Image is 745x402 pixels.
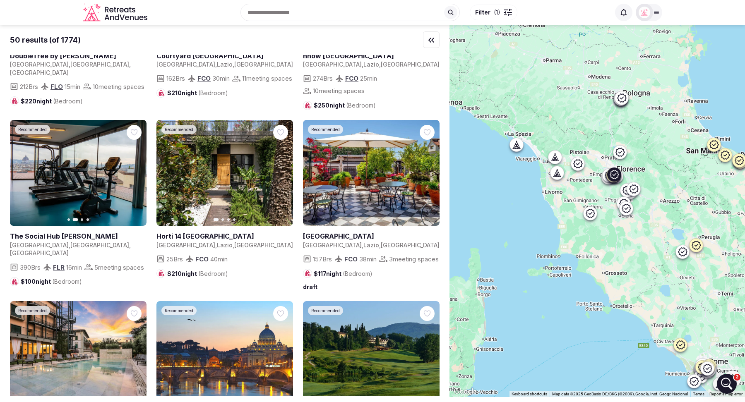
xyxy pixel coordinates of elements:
span: 25 Brs [166,255,183,263]
span: [GEOGRAPHIC_DATA] [156,61,215,68]
span: $210 night [167,89,228,97]
span: Recommended [311,308,340,313]
button: Go to slide 3 [227,218,230,221]
span: ( 1 ) [494,8,500,17]
h2: Horti 14 [GEOGRAPHIC_DATA] [156,232,293,241]
img: Google [452,386,479,397]
iframe: Intercom live chat [717,374,737,394]
a: Terms (opens in new tab) [693,392,704,396]
span: [GEOGRAPHIC_DATA] [381,242,440,249]
a: View Hotel Nord Nuova Roma [303,120,440,226]
span: [GEOGRAPHIC_DATA] [70,242,129,249]
span: (Bedroom) [52,278,82,285]
h2: Courtyard [GEOGRAPHIC_DATA] [156,51,293,60]
span: [GEOGRAPHIC_DATA] [10,249,69,256]
span: 274 Brs [313,74,333,83]
span: (Bedroom) [346,102,376,109]
span: $220 night [21,97,83,105]
span: [GEOGRAPHIC_DATA] [303,242,362,249]
span: 25 min [360,74,377,83]
span: $250 night [314,101,376,110]
span: , [379,61,381,68]
div: Recommended [308,125,343,134]
span: Map data ©2025 GeoBasis-DE/BKG (©2009), Google, Inst. Geogr. Nacional [552,392,688,396]
span: , [233,61,234,68]
button: Go to slide 1 [214,218,219,222]
div: Recommended [161,306,197,315]
span: Recommended [165,308,193,313]
button: Map camera controls [724,371,741,387]
span: $117 night [314,270,372,278]
span: , [362,61,363,68]
span: 2 [734,374,740,380]
span: [GEOGRAPHIC_DATA] [156,242,215,249]
span: [GEOGRAPHIC_DATA] [10,242,69,249]
a: FCO [344,255,358,263]
span: , [215,61,217,68]
img: Matt Grant Oakes [639,7,650,18]
span: 16 min [66,263,82,272]
span: Filter [475,8,490,17]
span: , [379,242,381,249]
span: 40 min [210,255,228,263]
a: View venue [10,51,147,60]
h2: nhow [GEOGRAPHIC_DATA] [303,51,440,60]
span: , [129,242,131,249]
span: , [69,242,70,249]
svg: Retreats and Venues company logo [83,3,149,22]
span: 157 Brs [313,255,332,263]
span: 15 min [65,82,80,91]
h2: [GEOGRAPHIC_DATA] [303,232,440,241]
button: Go to slide 3 [81,218,83,221]
button: Go to slide 2 [73,218,78,222]
a: FCO [195,255,209,263]
span: , [233,242,234,249]
a: FCO [197,74,211,82]
button: Go to slide 2 [221,218,224,221]
span: 5 meeting spaces [94,263,144,272]
span: $100 night [21,278,82,286]
button: Go to slide 4 [87,218,89,221]
span: 390 Brs [20,263,41,272]
button: Keyboard shortcuts [512,391,547,397]
span: Lazio [363,242,379,249]
a: View venue [156,51,293,60]
span: Lazio [363,61,379,68]
a: FLO [50,83,63,91]
h2: The Social Hub [PERSON_NAME] [10,232,147,241]
span: Recommended [311,127,340,132]
div: Recommended [308,306,343,315]
div: 50 results (of 1774) [10,35,81,45]
button: Filter(1) [470,5,517,20]
span: Lazio [217,242,233,249]
h2: DoubleTree by [PERSON_NAME] [10,51,147,60]
span: (Bedroom) [343,270,372,277]
span: 10 meeting spaces [313,86,365,95]
span: $210 night [167,270,228,278]
span: , [129,61,131,68]
div: Recommended [15,125,50,134]
span: [GEOGRAPHIC_DATA] [10,61,69,68]
span: [GEOGRAPHIC_DATA] [70,61,129,68]
span: 11 meeting spaces [242,74,292,83]
span: 162 Brs [166,74,185,83]
span: [GEOGRAPHIC_DATA] [303,61,362,68]
span: 30 min [212,74,230,83]
a: FLR [53,263,65,271]
span: , [362,242,363,249]
a: Report a map error [709,392,743,396]
a: View venue [303,232,440,241]
div: Recommended [161,125,197,134]
span: draft [303,283,317,291]
span: , [69,61,70,68]
div: Recommended [15,306,50,315]
span: 38 min [359,255,377,263]
a: FCO [345,74,358,82]
a: View venue [303,51,440,60]
span: [GEOGRAPHIC_DATA] [381,61,440,68]
span: Recommended [18,308,47,313]
span: [GEOGRAPHIC_DATA] [234,242,293,249]
a: View venue [10,232,147,241]
span: 3 meeting spaces [389,255,439,263]
a: Visit the homepage [83,3,149,22]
